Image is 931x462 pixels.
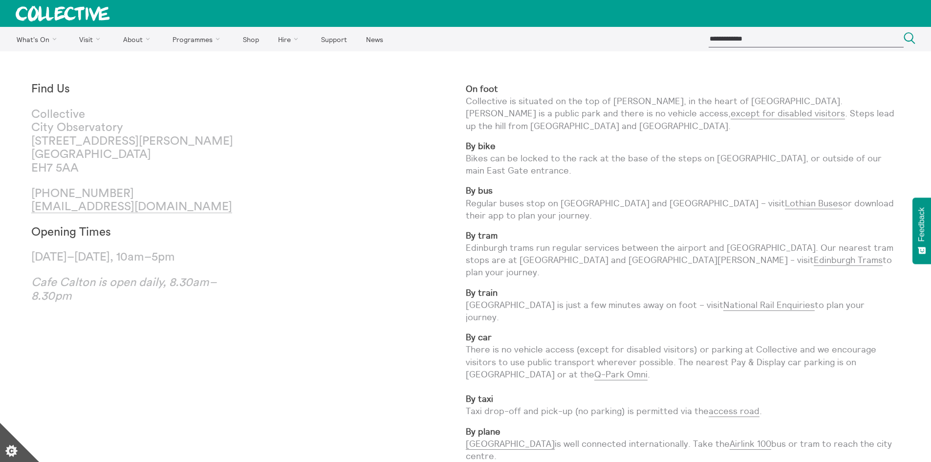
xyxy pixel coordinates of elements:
[466,438,555,450] a: [GEOGRAPHIC_DATA]
[466,286,900,324] p: [GEOGRAPHIC_DATA] is just a few minutes away on foot – visit to plan your journey.
[723,299,815,311] a: National Rail Enquiries
[466,83,900,132] p: Collective is situated on the top of [PERSON_NAME], in the heart of [GEOGRAPHIC_DATA]. [PERSON_NA...
[466,230,498,241] strong: By tram
[31,251,248,264] p: [DATE]–[DATE], 10am–5pm
[785,198,843,209] a: Lothian Buses
[814,254,883,266] a: Edinburgh Trams
[730,438,771,450] a: Airlink 100
[466,140,900,177] p: Bikes can be locked to the rack at the base of the steps on [GEOGRAPHIC_DATA], or outside of our ...
[31,83,70,95] strong: Find Us
[8,27,69,51] a: What's On
[31,277,217,302] em: Cafe Calton is open daily, 8.30am–8.30pm
[31,187,248,214] p: [PHONE_NUMBER]
[466,140,496,152] strong: By bike
[31,201,232,213] a: [EMAIL_ADDRESS][DOMAIN_NAME]
[71,27,113,51] a: Visit
[466,331,492,343] strong: By car
[594,369,648,380] a: Q-Park Omni
[466,229,900,279] p: Edinburgh trams run regular services between the airport and [GEOGRAPHIC_DATA]. Our nearest tram ...
[234,27,267,51] a: Shop
[466,83,498,94] strong: On foot
[731,108,845,119] a: except for disabled visitors
[466,426,500,437] strong: By plane
[912,198,931,264] button: Feedback - Show survey
[917,207,926,242] span: Feedback
[164,27,233,51] a: Programmes
[466,185,493,196] strong: By bus
[114,27,162,51] a: About
[466,287,498,298] strong: By train
[466,393,493,404] strong: By taxi
[31,108,248,176] p: Collective City Observatory [STREET_ADDRESS][PERSON_NAME] [GEOGRAPHIC_DATA] EH7 5AA
[312,27,355,51] a: Support
[466,184,900,221] p: Regular buses stop on [GEOGRAPHIC_DATA] and [GEOGRAPHIC_DATA] – visit or download their app to pl...
[270,27,311,51] a: Hire
[709,405,759,417] a: access road
[31,226,111,238] strong: Opening Times
[357,27,391,51] a: News
[466,331,900,417] p: There is no vehicle access (except for disabled visitors) or parking at Collective and we encoura...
